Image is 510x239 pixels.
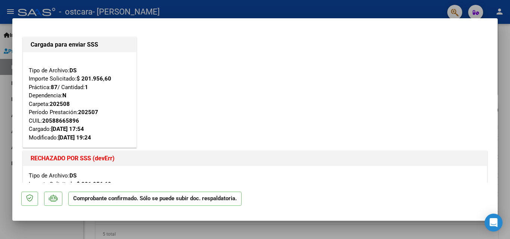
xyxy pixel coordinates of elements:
[58,134,91,141] strong: [DATE] 19:24
[51,126,84,132] strong: [DATE] 17:54
[42,117,79,125] div: 20588665896
[78,109,98,116] strong: 202507
[50,101,70,107] strong: 202508
[62,92,66,99] strong: N
[69,172,77,179] strong: DS
[31,154,479,163] h1: RECHAZADO POR SSS (devErr)
[29,134,91,141] span: Modificado:
[51,84,57,91] strong: 87
[31,40,129,49] h1: Cargada para enviar SSS
[85,84,88,91] strong: 1
[77,181,111,188] strong: $ 201.956,60
[29,58,131,142] div: Tipo de Archivo: Importe Solicitado: Práctica: / Cantidad: Dependencia: Carpeta: Período Prestaci...
[77,75,111,82] strong: $ 201.956,60
[485,214,503,232] div: Open Intercom Messenger
[69,67,77,74] strong: DS
[68,192,242,206] p: Comprobante confirmado. Sólo se puede subir doc. respaldatoria.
